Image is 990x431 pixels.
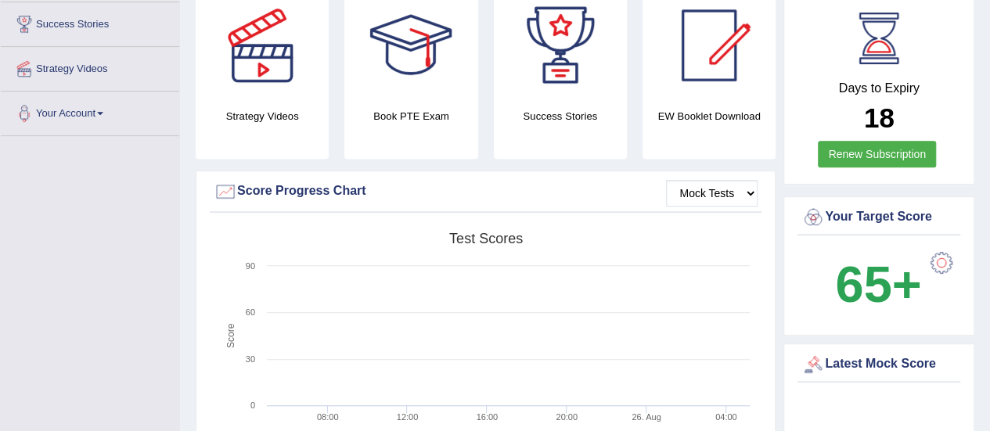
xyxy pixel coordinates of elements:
text: 0 [250,400,255,410]
h4: Days to Expiry [801,81,956,95]
h4: Success Stories [494,108,627,124]
text: 30 [246,354,255,364]
text: 04:00 [715,412,737,422]
text: 60 [246,307,255,317]
h4: EW Booklet Download [643,108,776,124]
a: Your Account [1,92,179,131]
b: 18 [864,102,895,133]
text: 12:00 [397,412,419,422]
div: Latest Mock Score [801,353,956,376]
a: Strategy Videos [1,47,179,86]
a: Renew Subscription [818,141,936,167]
a: Success Stories [1,2,179,41]
h4: Book PTE Exam [344,108,477,124]
text: 20:00 [556,412,578,422]
tspan: Test scores [449,231,523,246]
text: 16:00 [477,412,499,422]
h4: Strategy Videos [196,108,329,124]
text: 08:00 [317,412,339,422]
text: 90 [246,261,255,271]
div: Score Progress Chart [214,180,758,203]
b: 65+ [835,256,921,313]
tspan: 26. Aug [632,412,661,422]
div: Your Target Score [801,206,956,229]
tspan: Score [225,323,236,348]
